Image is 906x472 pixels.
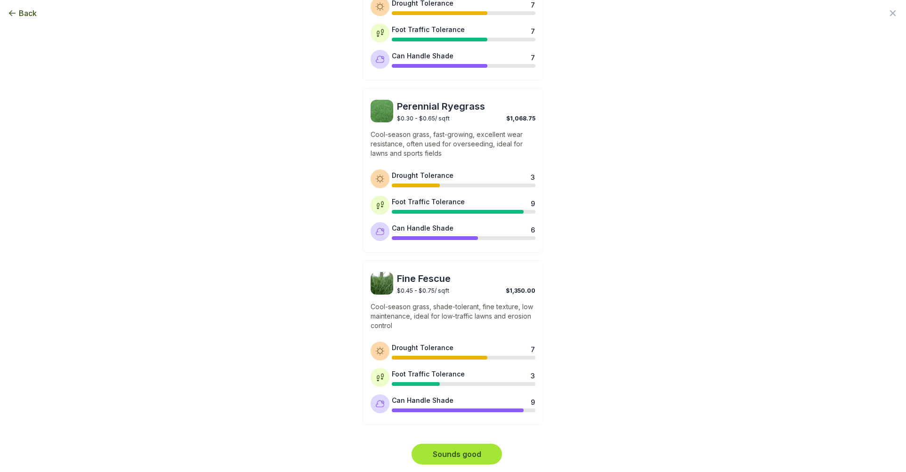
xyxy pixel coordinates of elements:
img: Drought tolerance icon [375,346,385,356]
div: Can Handle Shade [392,395,453,405]
span: $1,350.00 [506,287,535,294]
div: 7 [531,53,534,60]
div: Can Handle Shade [392,223,453,233]
span: Fine Fescue [397,272,535,285]
img: Drought tolerance icon [375,174,385,184]
img: Shade tolerance icon [375,55,385,64]
span: $0.30 - $0.65 / sqft [397,115,450,122]
p: Cool-season grass, shade-tolerant, fine texture, low maintenance, ideal for low-traffic lawns and... [371,302,535,330]
div: Drought Tolerance [392,170,453,180]
div: 7 [531,26,534,34]
img: Fine Fescue sod image [371,272,393,295]
span: Back [19,8,37,19]
img: Foot traffic tolerance icon [375,200,385,210]
div: Foot Traffic Tolerance [392,369,465,379]
p: Cool-season grass, fast-growing, excellent wear resistance, often used for overseeding, ideal for... [371,130,535,158]
div: 6 [531,225,534,232]
span: Perennial Ryegrass [397,100,535,113]
div: 3 [531,371,534,378]
div: Foot Traffic Tolerance [392,197,465,207]
img: Perennial Ryegrass sod image [371,100,393,122]
button: Back [8,8,37,19]
div: 9 [531,199,534,206]
img: Foot traffic tolerance icon [375,373,385,382]
div: Drought Tolerance [392,343,453,352]
div: 9 [531,397,534,405]
span: $1,068.75 [506,115,535,122]
img: Shade tolerance icon [375,227,385,236]
span: $0.45 - $0.75 / sqft [397,287,449,294]
div: 7 [531,344,534,352]
img: Foot traffic tolerance icon [375,28,385,38]
div: Can Handle Shade [392,51,453,61]
div: 3 [531,172,534,180]
div: Foot Traffic Tolerance [392,24,465,34]
img: Shade tolerance icon [375,399,385,408]
button: Sounds good [412,444,502,464]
